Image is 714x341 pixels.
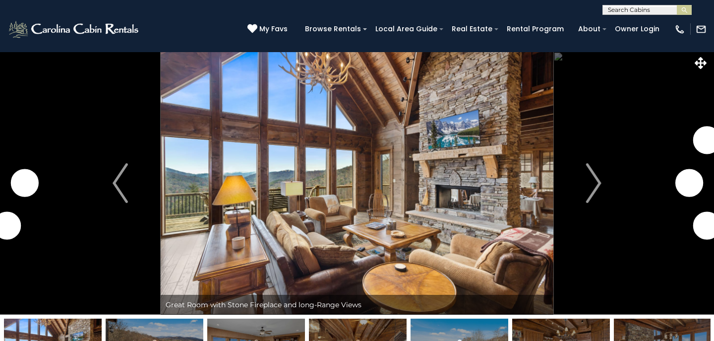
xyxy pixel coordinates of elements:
img: White-1-2.png [7,19,141,39]
div: Great Room with Stone Fireplace and long-Range Views [161,295,553,315]
img: arrow [113,163,127,203]
a: Local Area Guide [370,21,442,37]
a: Browse Rentals [300,21,366,37]
a: Real Estate [447,21,497,37]
span: My Favs [259,24,288,34]
a: About [573,21,605,37]
img: arrow [586,163,601,203]
button: Next [553,52,634,315]
img: mail-regular-white.png [696,24,707,35]
a: Owner Login [610,21,664,37]
a: Rental Program [502,21,569,37]
button: Previous [80,52,161,315]
a: My Favs [247,24,290,35]
img: phone-regular-white.png [674,24,685,35]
